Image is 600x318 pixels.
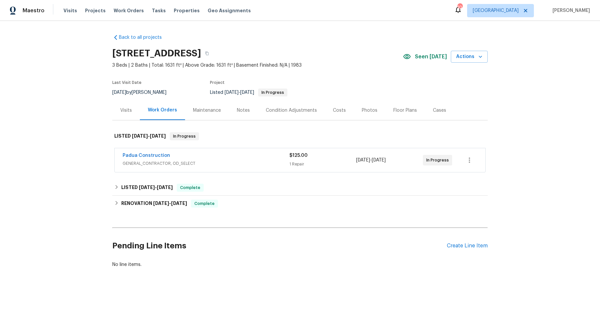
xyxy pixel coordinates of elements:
span: Last Visit Date [112,81,142,85]
span: Properties [174,7,200,14]
div: Work Orders [148,107,177,113]
h6: LISTED [114,132,166,140]
span: [DATE] [112,90,126,95]
div: LISTED [DATE]-[DATE]Complete [112,180,488,196]
button: Actions [451,51,488,63]
span: [DATE] [150,134,166,138]
div: 10 [457,4,462,11]
a: Back to all projects [112,34,176,41]
span: [DATE] [171,201,187,206]
span: Work Orders [114,7,144,14]
span: [DATE] [139,185,155,190]
span: Projects [85,7,106,14]
span: [DATE] [356,158,370,162]
span: [DATE] [372,158,386,162]
div: Condition Adjustments [266,107,317,114]
a: Padua Construction [123,153,170,158]
span: Geo Assignments [208,7,251,14]
div: Visits [120,107,132,114]
span: In Progress [426,157,451,163]
div: Floor Plans [393,107,417,114]
div: LISTED [DATE]-[DATE]In Progress [112,126,488,147]
span: - [139,185,173,190]
span: Maestro [23,7,45,14]
div: RENOVATION [DATE]-[DATE]Complete [112,196,488,212]
span: - [225,90,254,95]
span: Project [210,81,225,85]
span: [GEOGRAPHIC_DATA] [473,7,519,14]
h2: Pending Line Items [112,230,447,261]
span: GENERAL_CONTRACTOR, OD_SELECT [123,160,289,167]
span: [DATE] [240,90,254,95]
span: [DATE] [157,185,173,190]
span: Actions [456,53,482,61]
div: Notes [237,107,250,114]
span: [DATE] [225,90,239,95]
span: - [356,157,386,163]
div: Maintenance [193,107,221,114]
span: Visits [63,7,77,14]
span: Seen [DATE] [415,53,447,60]
button: Copy Address [201,47,213,59]
h6: LISTED [121,184,173,192]
span: [DATE] [132,134,148,138]
div: No line items. [112,261,488,268]
div: by [PERSON_NAME] [112,89,174,96]
span: In Progress [259,91,287,95]
div: Create Line Item [447,243,488,249]
div: Cases [433,107,446,114]
h6: RENOVATION [121,200,187,208]
span: Complete [177,184,203,191]
span: Complete [192,200,217,207]
span: Listed [210,90,287,95]
div: 1 Repair [289,161,356,167]
div: Photos [362,107,377,114]
span: Tasks [152,8,166,13]
span: [PERSON_NAME] [550,7,590,14]
h2: [STREET_ADDRESS] [112,50,201,57]
span: - [132,134,166,138]
span: - [153,201,187,206]
span: $125.00 [289,153,308,158]
span: 3 Beds | 2 Baths | Total: 1631 ft² | Above Grade: 1631 ft² | Basement Finished: N/A | 1983 [112,62,403,69]
span: [DATE] [153,201,169,206]
div: Costs [333,107,346,114]
span: In Progress [170,133,198,140]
